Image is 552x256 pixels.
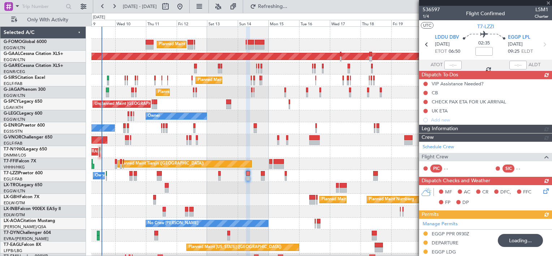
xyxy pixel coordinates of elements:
[207,20,238,26] div: Sat 13
[4,88,20,92] span: G-JAGA
[466,10,505,17] div: Flight Confirmed
[299,20,330,26] div: Tue 16
[4,69,25,74] a: EGNR/CEG
[238,20,268,26] div: Sun 14
[123,3,157,10] span: [DATE] - [DATE]
[508,34,530,41] span: EGGP LPL
[423,13,440,20] span: 1/4
[4,99,42,104] a: G-SPCYLegacy 650
[431,61,443,69] span: ATOT
[22,1,64,12] input: Trip Number
[4,123,45,128] a: G-ENRGPraetor 600
[498,234,543,247] div: Loading...
[478,40,490,47] span: 02:35
[120,158,204,169] div: Planned Maint Tianjin ([GEOGRAPHIC_DATA])
[4,153,26,158] a: DNMM/LOS
[4,45,25,51] a: EGGW/LTN
[4,105,23,110] a: LGAV/ATH
[268,20,299,26] div: Mon 15
[4,64,20,68] span: G-GARE
[4,200,25,206] a: EDLW/DTM
[85,20,115,26] div: Tue 9
[4,207,18,211] span: LX-INB
[508,48,519,55] span: 09:25
[258,4,288,9] span: Refreshing...
[4,243,41,247] a: T7-EAGLFalcon 8X
[435,41,450,48] span: [DATE]
[4,219,20,223] span: LX-AOA
[361,20,391,26] div: Thu 18
[8,14,78,26] button: Only With Activity
[4,236,48,242] a: EVRA/[PERSON_NAME]
[4,165,25,170] a: VHHH/HKG
[4,123,21,128] span: G-ENRG
[4,171,43,175] a: T7-LZZIPraetor 600
[322,194,435,205] div: Planned Maint [GEOGRAPHIC_DATA] ([GEOGRAPHIC_DATA])
[198,75,311,86] div: Planned Maint [GEOGRAPHIC_DATA] ([GEOGRAPHIC_DATA])
[4,40,47,44] a: G-FOMOGlobal 6000
[4,212,25,218] a: EDLW/DTM
[4,117,25,122] a: EGGW/LTN
[4,52,63,56] a: G-GAALCessna Citation XLS+
[4,81,22,86] a: EGLF/FAB
[529,61,540,69] span: ALDT
[369,194,414,205] div: Planned Maint Nurnberg
[4,195,39,199] a: LX-GBHFalcon 7X
[19,17,76,22] span: Only With Activity
[4,183,19,187] span: LX-TRO
[4,195,20,199] span: LX-GBH
[535,13,548,20] span: Charter
[115,20,146,26] div: Wed 10
[508,41,523,48] span: [DATE]
[477,23,494,30] span: T7-LZZI
[4,207,61,211] a: LX-INBFalcon 900EX EASy II
[95,99,212,110] div: Unplanned Maint [GEOGRAPHIC_DATA] ([PERSON_NAME] Intl)
[4,111,19,116] span: G-LEGC
[4,171,18,175] span: T7-LZZI
[4,219,55,223] a: LX-AOACitation Mustang
[4,99,19,104] span: G-SPCY
[391,20,422,26] div: Fri 19
[4,57,25,63] a: EGGW/LTN
[330,20,361,26] div: Wed 17
[423,6,440,13] span: 536597
[4,76,17,80] span: G-SIRS
[4,188,25,194] a: EGGW/LTN
[95,170,107,181] div: Owner
[158,87,272,98] div: Planned Maint [GEOGRAPHIC_DATA] ([GEOGRAPHIC_DATA])
[148,111,160,121] div: Owner
[4,141,22,146] a: EGLF/FAB
[177,20,207,26] div: Fri 12
[4,243,21,247] span: T7-EAGL
[4,147,47,152] a: T7-N1960Legacy 650
[93,14,105,21] div: [DATE]
[146,20,177,26] div: Thu 11
[4,52,20,56] span: G-GAAL
[4,183,42,187] a: LX-TROLegacy 650
[435,48,447,55] span: ETOT
[4,88,46,92] a: G-JAGAPhenom 300
[247,1,290,12] button: Refreshing...
[521,48,533,55] span: ELDT
[4,40,22,44] span: G-FOMO
[4,248,22,253] a: LFPB/LBG
[435,34,459,41] span: LDDU DBV
[421,22,434,29] button: UTC
[4,93,25,98] a: EGGW/LTN
[4,224,46,230] a: [PERSON_NAME]/QSA
[535,6,548,13] span: LSM1
[4,159,16,163] span: T7-FFI
[159,39,273,50] div: Planned Maint [GEOGRAPHIC_DATA] ([GEOGRAPHIC_DATA])
[148,218,198,229] div: No Crew [PERSON_NAME]
[4,111,42,116] a: G-LEGCLegacy 600
[4,64,63,68] a: G-GARECessna Citation XLS+
[4,176,22,182] a: EGLF/FAB
[4,135,21,140] span: G-VNOR
[4,159,36,163] a: T7-FFIFalcon 7X
[189,242,281,253] div: Planned Maint [US_STATE] ([GEOGRAPHIC_DATA])
[4,135,52,140] a: G-VNORChallenger 650
[449,48,460,55] span: 06:50
[4,231,51,235] a: T7-DYNChallenger 604
[4,129,23,134] a: EGSS/STN
[4,231,20,235] span: T7-DYN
